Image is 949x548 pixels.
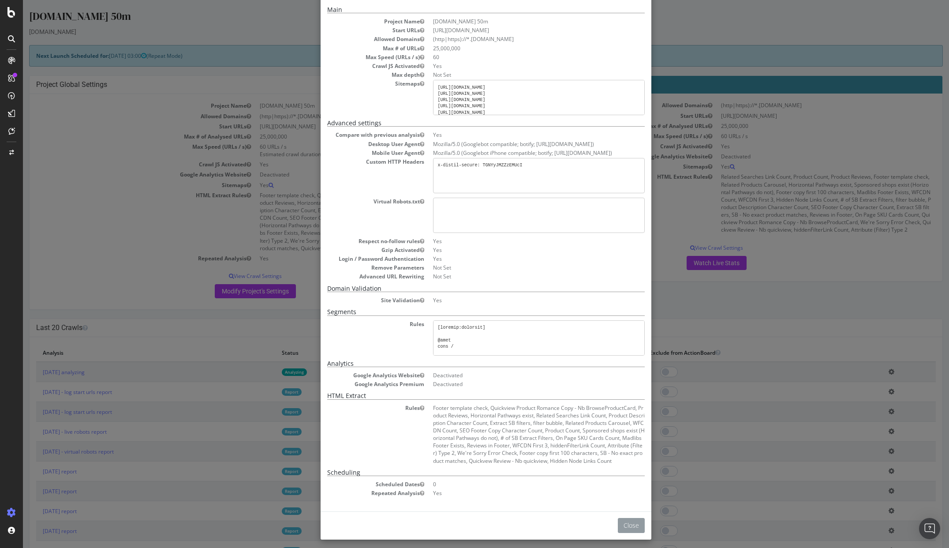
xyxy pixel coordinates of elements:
h5: Analytics [304,360,622,367]
dd: 60 [410,53,622,61]
dt: Max Speed (URLs / s) [304,53,401,61]
dd: Yes [410,246,622,254]
dd: Deactivated [410,380,622,388]
h5: HTML Extract [304,392,622,399]
dt: Scheduled Dates [304,480,401,488]
pre: x-distil-secure: TGNYyJMZZzEMUcI [410,158,622,193]
dt: Gzip Activated [304,246,401,254]
dt: Compare with previous analysis [304,131,401,139]
dt: Start URLs [304,26,401,34]
dt: Advanced URL Rewriting [304,273,401,280]
dt: Custom HTTP Headers [304,158,401,165]
dt: Rules [304,404,401,412]
h5: Domain Validation [304,285,622,292]
dd: Yes [410,131,622,139]
dt: Repeated Analysis [304,489,401,497]
dd: Yes [410,62,622,70]
dt: Rules [304,320,401,328]
pre: [URL][DOMAIN_NAME] [URL][DOMAIN_NAME] [URL][DOMAIN_NAME] [URL][DOMAIN_NAME] [URL][DOMAIN_NAME] [U... [410,80,622,115]
dd: 25,000,000 [410,45,622,52]
h5: Advanced settings [304,120,622,127]
dd: Mozilla/5.0 (Googlebot iPhone compatible; botify; [URL][DOMAIN_NAME]) [410,149,622,157]
h5: Segments [304,308,622,315]
dd: Yes [410,297,622,304]
dd: Not Set [410,71,622,79]
dt: Max # of URLs [304,45,401,52]
dt: Crawl JS Activated [304,62,401,70]
li: (http|https)://*.[DOMAIN_NAME] [410,35,622,43]
h5: Scheduling [304,469,622,476]
dt: Project Name [304,18,401,25]
dt: Remove Parameters [304,264,401,271]
dt: Google Analytics Website [304,372,401,379]
dd: [URL][DOMAIN_NAME] [410,26,622,34]
dd: Footer template check, Quickview Product Romance Copy - Nb BrowseProductCard, Product Reviews, Ho... [410,404,622,465]
dd: Deactivated [410,372,622,379]
dd: Mozilla/5.0 (Googlebot compatible; botify; [URL][DOMAIN_NAME]) [410,140,622,148]
dt: Max depth [304,71,401,79]
dt: Sitemaps [304,80,401,87]
dd: [DOMAIN_NAME] 50m [410,18,622,25]
dt: Allowed Domains [304,35,401,43]
dd: Yes [410,489,622,497]
h5: Main [304,6,622,13]
dd: Yes [410,255,622,263]
button: Close [595,518,622,533]
dd: 0 [410,480,622,488]
dt: Virtual Robots.txt [304,198,401,205]
dd: Not Set [410,273,622,280]
div: Open Intercom Messenger [919,518,940,539]
dt: Desktop User Agent [304,140,401,148]
dt: Google Analytics Premium [304,380,401,388]
dt: Site Validation [304,297,401,304]
pre: [loremip:dolorsit] @amet cons / @adi-elits/doe temp */inc-utlab/* etdo */mag/* aliquae adminim ve... [410,320,622,356]
dt: Mobile User Agent [304,149,401,157]
dd: Yes [410,237,622,245]
dd: Not Set [410,264,622,271]
dt: Login / Password Authentication [304,255,401,263]
dt: Respect no-follow rules [304,237,401,245]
